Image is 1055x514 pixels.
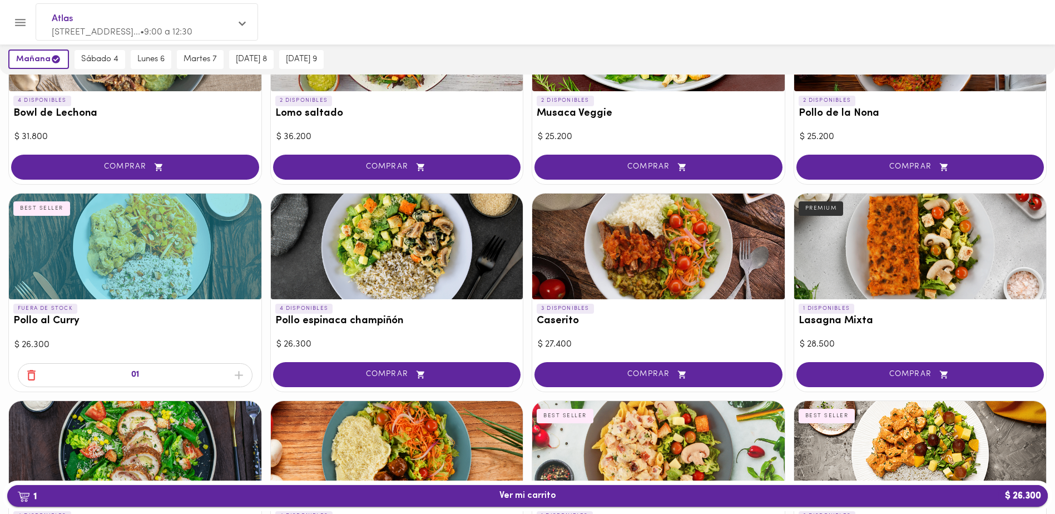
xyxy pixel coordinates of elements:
[538,338,779,351] div: $ 27.400
[229,50,274,69] button: [DATE] 8
[287,370,507,379] span: COMPRAR
[990,449,1044,503] iframe: Messagebird Livechat Widget
[279,50,324,69] button: [DATE] 9
[275,304,333,314] p: 4 DISPONIBLES
[8,50,69,69] button: mañana
[534,155,782,180] button: COMPRAR
[794,401,1047,507] div: Pollo Tikka Massala
[276,131,518,144] div: $ 36.200
[537,409,593,423] div: BEST SELLER
[537,315,780,327] h3: Caserito
[275,315,519,327] h3: Pollo espinaca champiñón
[800,131,1041,144] div: $ 25.200
[137,55,165,65] span: lunes 6
[799,201,844,216] div: PREMIUM
[81,55,118,65] span: sábado 4
[537,304,594,314] p: 3 DISPONIBLES
[9,194,261,299] div: Pollo al Curry
[184,55,217,65] span: martes 7
[7,485,1048,507] button: 1Ver mi carrito$ 26.300
[131,369,139,382] p: 01
[534,362,782,387] button: COMPRAR
[52,12,231,26] span: Atlas
[537,96,594,106] p: 2 DISPONIBLES
[548,370,769,379] span: COMPRAR
[538,131,779,144] div: $ 25.200
[236,55,267,65] span: [DATE] 8
[286,55,317,65] span: [DATE] 9
[275,96,333,106] p: 2 DISPONIBLES
[799,108,1042,120] h3: Pollo de la Nona
[271,401,523,507] div: Albóndigas BBQ
[799,96,856,106] p: 2 DISPONIBLES
[499,491,556,501] span: Ver mi carrito
[799,409,855,423] div: BEST SELLER
[131,50,171,69] button: lunes 6
[13,96,71,106] p: 4 DISPONIBLES
[11,489,43,503] b: 1
[276,338,518,351] div: $ 26.300
[52,28,192,37] span: [STREET_ADDRESS]... • 9:00 a 12:30
[271,194,523,299] div: Pollo espinaca champiñón
[75,50,125,69] button: sábado 4
[13,108,257,120] h3: Bowl de Lechona
[532,401,785,507] div: Pollo carbonara
[11,155,259,180] button: COMPRAR
[273,362,521,387] button: COMPRAR
[13,315,257,327] h3: Pollo al Curry
[14,339,256,352] div: $ 26.300
[14,131,256,144] div: $ 31.800
[7,9,34,36] button: Menu
[800,338,1041,351] div: $ 28.500
[799,315,1042,327] h3: Lasagna Mixta
[275,108,519,120] h3: Lomo saltado
[796,362,1044,387] button: COMPRAR
[177,50,224,69] button: martes 7
[548,162,769,172] span: COMPRAR
[794,194,1047,299] div: Lasagna Mixta
[17,491,30,502] img: cart.png
[287,162,507,172] span: COMPRAR
[9,401,261,507] div: Ensalada Cordon Bleu
[810,162,1031,172] span: COMPRAR
[25,162,245,172] span: COMPRAR
[537,108,780,120] h3: Musaca Veggie
[799,304,855,314] p: 1 DISPONIBLES
[16,54,61,65] span: mañana
[810,370,1031,379] span: COMPRAR
[13,201,70,216] div: BEST SELLER
[796,155,1044,180] button: COMPRAR
[532,194,785,299] div: Caserito
[13,304,77,314] p: FUERA DE STOCK
[273,155,521,180] button: COMPRAR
